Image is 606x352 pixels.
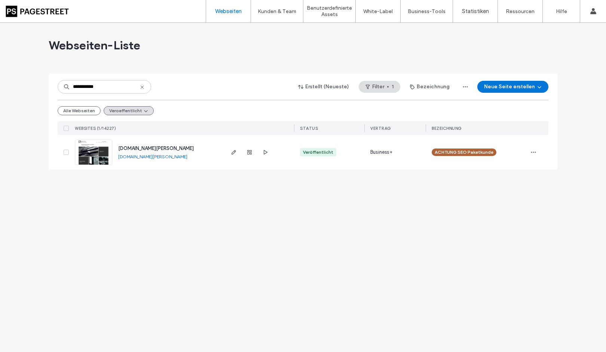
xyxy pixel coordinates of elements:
[462,8,489,15] label: Statistiken
[506,8,535,15] label: Ressourcen
[432,126,462,131] span: BEZEICHNUNG
[359,81,400,93] button: Filter1
[363,8,393,15] label: White-Label
[215,8,242,15] label: Webseiten
[370,149,392,156] span: Business+
[408,8,446,15] label: Business-Tools
[104,106,154,115] button: Veroeffentlicht
[258,8,296,15] label: Kunden & Team
[303,149,333,156] div: Veröffentlicht
[292,81,356,93] button: Erstellt (Neueste)
[370,126,391,131] span: Vertrag
[403,81,456,93] button: Bezeichnung
[477,81,548,93] button: Neue Seite erstellen
[118,154,187,159] a: [DOMAIN_NAME][PERSON_NAME]
[300,126,318,131] span: STATUS
[435,149,493,156] span: ACHTUNG SEO Paketkunde
[58,106,101,115] button: Alle Webseiten
[303,5,355,18] label: Benutzerdefinierte Assets
[556,8,567,15] label: Hilfe
[118,146,194,151] a: [DOMAIN_NAME][PERSON_NAME]
[75,126,116,131] span: WEBSITES (1/14227)
[17,5,33,12] span: Hilfe
[49,38,140,53] span: Webseiten-Liste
